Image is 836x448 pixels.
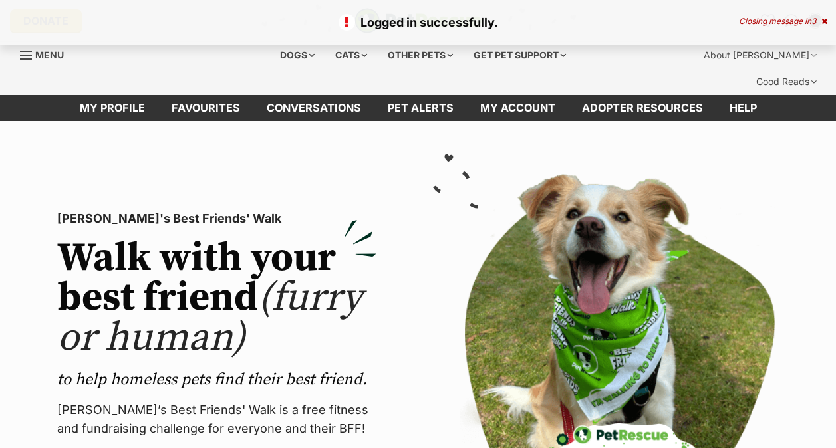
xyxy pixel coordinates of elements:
h2: Walk with your best friend [57,239,376,358]
a: Pet alerts [374,95,467,121]
div: Dogs [271,42,324,68]
a: Help [716,95,770,121]
div: Good Reads [747,68,826,95]
div: Get pet support [464,42,575,68]
div: About [PERSON_NAME] [694,42,826,68]
a: Menu [20,42,73,66]
p: to help homeless pets find their best friend. [57,369,376,390]
a: Favourites [158,95,253,121]
a: My account [467,95,569,121]
a: Adopter resources [569,95,716,121]
a: My profile [67,95,158,121]
p: [PERSON_NAME]'s Best Friends' Walk [57,209,376,228]
div: Cats [326,42,376,68]
div: Other pets [378,42,462,68]
p: [PERSON_NAME]’s Best Friends' Walk is a free fitness and fundraising challenge for everyone and t... [57,401,376,438]
span: Menu [35,49,64,60]
a: conversations [253,95,374,121]
span: (furry or human) [57,273,362,363]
